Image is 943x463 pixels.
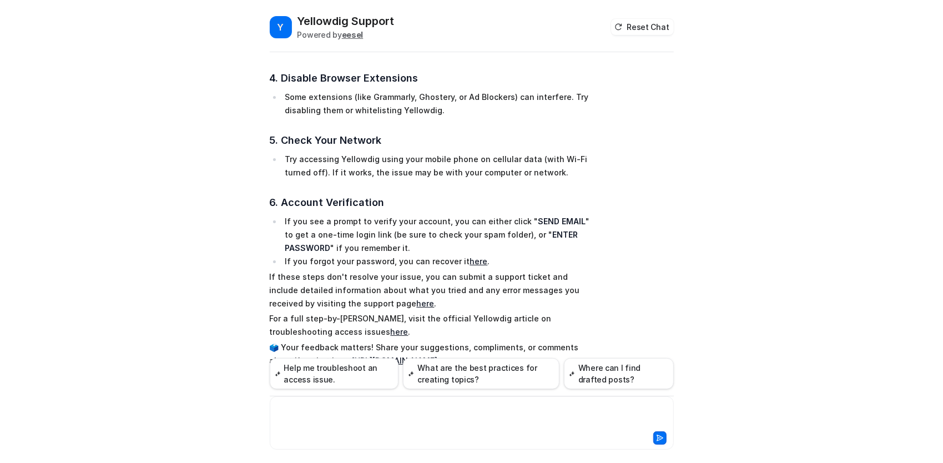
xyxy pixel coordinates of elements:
[270,358,399,389] button: Help me troubleshoot an access issue.
[470,256,487,266] a: here
[352,356,438,365] a: [URL][DOMAIN_NAME]
[538,217,586,226] strong: SEND EMAIL
[297,13,395,29] h2: Yellowdig Support
[270,195,594,210] h3: 6. Account Verification
[417,299,435,308] a: here
[282,90,594,117] li: Some extensions (like Grammarly, Ghostery, or Ad Blockers) can interfere. Try disabling them or w...
[342,30,364,39] b: eesel
[611,19,673,35] button: Reset Chat
[403,358,559,389] button: What are the best practices for creating topics?
[297,29,395,41] div: Powered by
[270,341,594,368] p: 🗳️ Your feedback matters! Share your suggestions, compliments, or comments about Knowbot here:
[391,327,409,336] a: here
[282,255,594,268] li: If you forgot your password, you can recover it .
[564,358,674,389] button: Where can I find drafted posts?
[270,312,594,339] p: For a full step-by-[PERSON_NAME], visit the official Yellowdig article on troubleshooting access ...
[270,270,594,310] p: If these steps don't resolve your issue, you can submit a support ticket and include detailed inf...
[270,16,292,38] span: Y
[282,215,594,255] li: If you see a prompt to verify your account, you can either click " " to get a one-time login link...
[270,133,594,148] h3: 5. Check Your Network
[282,153,594,179] li: Try accessing Yellowdig using your mobile phone on cellular data (with Wi-Fi turned off). If it w...
[270,71,594,86] h3: 4. Disable Browser Extensions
